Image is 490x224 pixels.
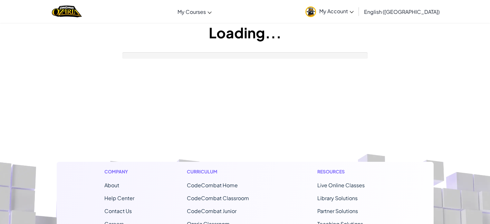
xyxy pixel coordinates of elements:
span: My Courses [178,8,206,15]
a: My Courses [174,3,215,20]
h1: Resources [317,168,386,175]
a: Library Solutions [317,195,358,201]
a: Partner Solutions [317,208,358,214]
a: English ([GEOGRAPHIC_DATA]) [361,3,443,20]
h1: Curriculum [187,168,265,175]
a: About [104,182,119,189]
a: My Account [302,1,357,22]
a: CodeCombat Classroom [187,195,249,201]
a: Live Online Classes [317,182,365,189]
h1: Company [104,168,134,175]
img: Home [52,5,82,18]
span: My Account [319,8,354,15]
span: Contact Us [104,208,132,214]
a: Help Center [104,195,134,201]
a: CodeCombat Junior [187,208,236,214]
span: English ([GEOGRAPHIC_DATA]) [364,8,440,15]
a: Ozaria by CodeCombat logo [52,5,82,18]
img: avatar [305,6,316,17]
span: CodeCombat Home [187,182,238,189]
